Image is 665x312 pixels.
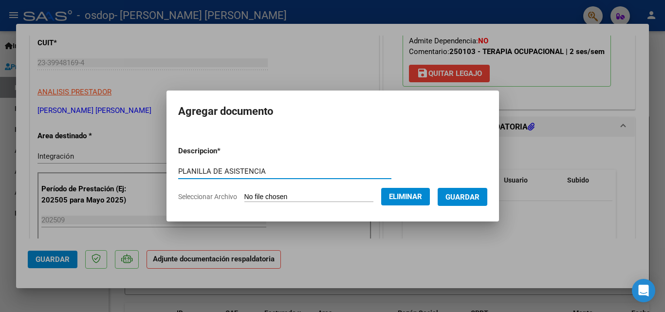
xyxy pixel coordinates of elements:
div: Open Intercom Messenger [632,279,655,302]
span: Eliminar [389,192,422,201]
span: Guardar [445,193,480,202]
h2: Agregar documento [178,102,487,121]
p: Descripcion [178,146,271,157]
button: Guardar [438,188,487,206]
button: Eliminar [381,188,430,205]
span: Seleccionar Archivo [178,193,237,201]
